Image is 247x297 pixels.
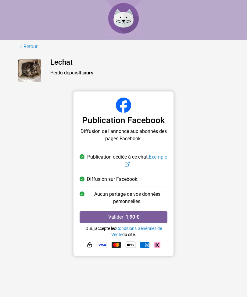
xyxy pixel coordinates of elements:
[50,58,229,67] h4: Lechat
[111,226,162,237] a: Conditions Générales de Vente
[78,70,93,76] strong: 4 jours
[80,128,167,142] p: Diffusion de l'annonce aux abonnés des pages Facebook.
[87,191,167,205] span: Aucun partage de vos données personnelles.
[98,242,107,248] img: Visa
[85,226,162,237] small: Oui, j'accepte les du site.
[50,69,229,77] p: Perdu depuis
[87,242,93,248] img: HTTPS : paiement sécurisé
[87,153,167,168] span: Publication dédiée à ce chat.
[116,98,131,113] img: Facebook
[80,211,167,223] button: Valider ·1,90 €
[87,176,138,183] span: Diffusion sur Facebook.
[126,214,139,220] strong: 1,90 €
[140,242,149,248] img: American Express
[18,43,38,51] a: Retour
[154,242,160,248] img: Klarna
[126,240,135,250] img: Apple Pay
[80,115,167,126] h3: Publication Facebook
[112,242,121,248] img: Mastercard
